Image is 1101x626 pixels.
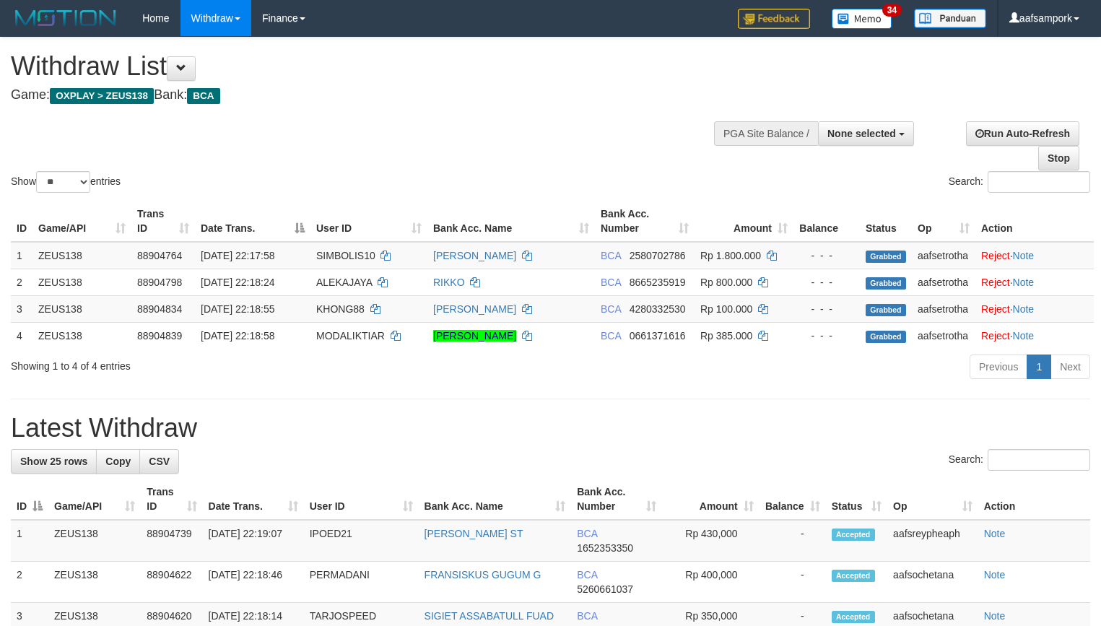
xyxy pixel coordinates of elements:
th: Op: activate to sort column ascending [887,479,978,520]
span: Copy 4280332530 to clipboard [630,303,686,315]
td: · [975,242,1094,269]
td: aafsochetana [887,562,978,603]
img: panduan.png [914,9,986,28]
td: [DATE] 22:19:07 [203,520,304,562]
span: Rp 100.000 [700,303,752,315]
th: Status [860,201,912,242]
th: ID: activate to sort column descending [11,479,48,520]
span: CSV [149,456,170,467]
a: CSV [139,449,179,474]
span: 88904839 [137,330,182,342]
th: Action [978,479,1090,520]
td: ZEUS138 [32,242,131,269]
span: Accepted [832,611,875,623]
span: Grabbed [866,277,906,290]
a: Show 25 rows [11,449,97,474]
td: 2 [11,562,48,603]
th: Bank Acc. Name: activate to sort column ascending [427,201,595,242]
td: aafsreypheaph [887,520,978,562]
td: aafsetrotha [912,295,975,322]
span: Accepted [832,570,875,582]
span: 88904764 [137,250,182,261]
a: Next [1050,355,1090,379]
td: IPOED21 [304,520,419,562]
div: - - - [799,248,854,263]
span: 88904798 [137,277,182,288]
td: · [975,269,1094,295]
a: Reject [981,277,1010,288]
span: Grabbed [866,331,906,343]
a: Note [1013,277,1035,288]
div: - - - [799,275,854,290]
td: · [975,295,1094,322]
th: Game/API: activate to sort column ascending [32,201,131,242]
label: Search: [949,171,1090,193]
a: Previous [970,355,1027,379]
div: Showing 1 to 4 of 4 entries [11,353,448,373]
a: Reject [981,330,1010,342]
img: MOTION_logo.png [11,7,121,29]
td: 1 [11,242,32,269]
input: Search: [988,171,1090,193]
span: Rp 800.000 [700,277,752,288]
span: SIMBOLIS10 [316,250,375,261]
th: Bank Acc. Number: activate to sort column ascending [571,479,661,520]
a: [PERSON_NAME] ST [425,528,523,539]
th: User ID: activate to sort column ascending [304,479,419,520]
h4: Game: Bank: [11,88,720,103]
span: Copy 2580702786 to clipboard [630,250,686,261]
button: None selected [818,121,914,146]
td: ZEUS138 [32,295,131,322]
span: Copy 1652353350 to clipboard [577,542,633,554]
span: OXPLAY > ZEUS138 [50,88,154,104]
span: MODALIKTIAR [316,330,385,342]
a: Reject [981,250,1010,261]
td: [DATE] 22:18:46 [203,562,304,603]
td: 4 [11,322,32,349]
img: Button%20Memo.svg [832,9,892,29]
td: aafsetrotha [912,242,975,269]
td: Rp 400,000 [662,562,760,603]
span: [DATE] 22:18:58 [201,330,274,342]
a: Note [1013,330,1035,342]
input: Search: [988,449,1090,471]
span: BCA [577,569,597,581]
a: Note [984,610,1006,622]
span: 34 [882,4,902,17]
h1: Withdraw List [11,52,720,81]
td: aafsetrotha [912,269,975,295]
select: Showentries [36,171,90,193]
a: Note [984,528,1006,539]
td: ZEUS138 [32,269,131,295]
span: Copy [105,456,131,467]
th: Action [975,201,1094,242]
th: Balance [793,201,860,242]
th: Op: activate to sort column ascending [912,201,975,242]
span: Copy 0661371616 to clipboard [630,330,686,342]
div: PGA Site Balance / [714,121,818,146]
span: None selected [827,128,896,139]
td: ZEUS138 [48,562,141,603]
a: Note [1013,303,1035,315]
span: Show 25 rows [20,456,87,467]
span: BCA [577,610,597,622]
a: 1 [1027,355,1051,379]
th: User ID: activate to sort column ascending [310,201,427,242]
th: Amount: activate to sort column ascending [695,201,793,242]
th: Trans ID: activate to sort column ascending [141,479,202,520]
span: Copy 5260661037 to clipboard [577,583,633,595]
a: Run Auto-Refresh [966,121,1079,146]
td: PERMADANI [304,562,419,603]
span: BCA [577,528,597,539]
td: · [975,322,1094,349]
span: Rp 1.800.000 [700,250,761,261]
td: ZEUS138 [48,520,141,562]
span: KHONG88 [316,303,365,315]
div: - - - [799,329,854,343]
span: [DATE] 22:17:58 [201,250,274,261]
span: [DATE] 22:18:24 [201,277,274,288]
label: Show entries [11,171,121,193]
span: BCA [601,330,621,342]
th: ID [11,201,32,242]
a: [PERSON_NAME] [433,303,516,315]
